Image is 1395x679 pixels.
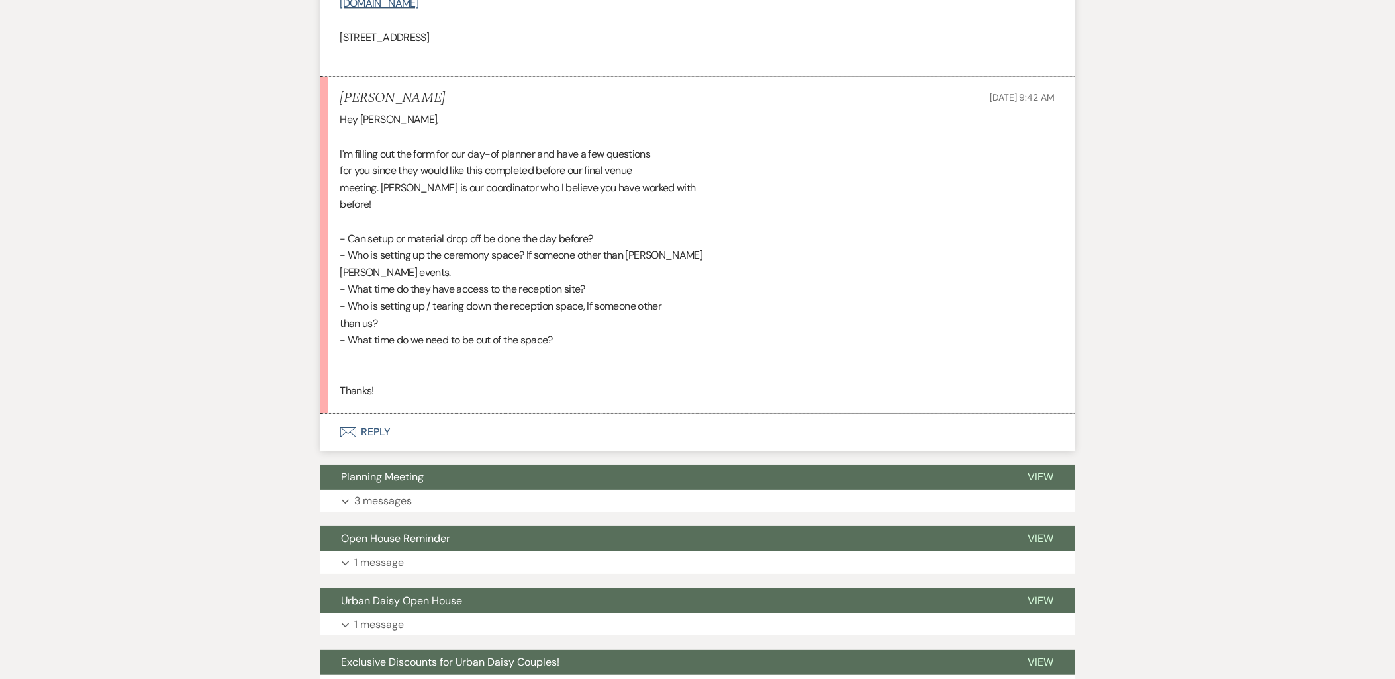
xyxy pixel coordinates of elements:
[320,613,1075,636] button: 1 message
[320,414,1075,451] button: Reply
[1028,470,1054,484] span: View
[1028,531,1054,545] span: View
[320,490,1075,512] button: 3 messages
[342,470,424,484] span: Planning Meeting
[1007,465,1075,490] button: View
[1028,655,1054,669] span: View
[1028,594,1054,608] span: View
[320,588,1007,613] button: Urban Daisy Open House
[990,91,1055,103] span: [DATE] 9:42 AM
[355,616,405,633] p: 1 message
[342,531,451,545] span: Open House Reminder
[1007,588,1075,613] button: View
[355,554,405,571] p: 1 message
[320,551,1075,574] button: 1 message
[320,650,1007,675] button: Exclusive Discounts for Urban Daisy Couples!
[340,90,446,107] h5: [PERSON_NAME]
[355,492,412,510] p: 3 messages
[342,655,560,669] span: Exclusive Discounts for Urban Daisy Couples!
[340,29,1055,46] p: [STREET_ADDRESS]
[1007,526,1075,551] button: View
[320,465,1007,490] button: Planning Meeting
[342,594,463,608] span: Urban Daisy Open House
[320,526,1007,551] button: Open House Reminder
[1007,650,1075,675] button: View
[340,111,1055,399] div: Hey [PERSON_NAME], I'm filling out the form for our day-of planner and have a few questions for y...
